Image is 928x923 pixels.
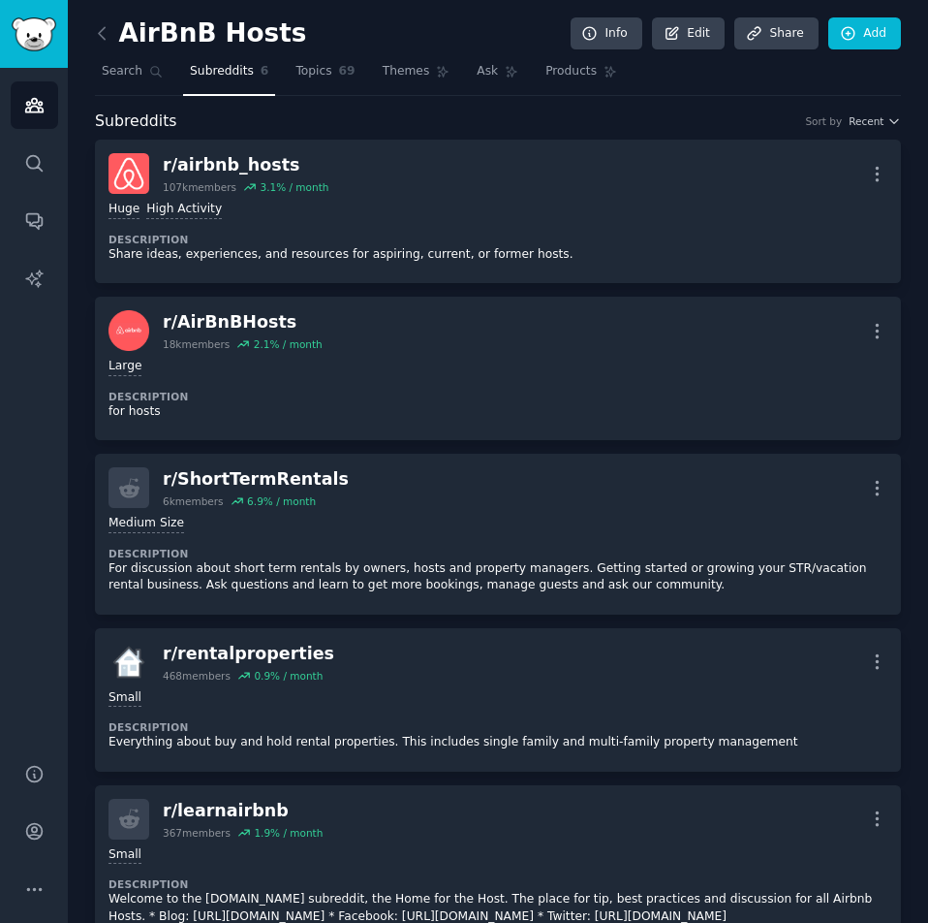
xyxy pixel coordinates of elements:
dt: Description [108,233,887,246]
a: airbnb_hostsr/airbnb_hosts107kmembers3.1% / monthHugeHigh ActivityDescriptionShare ideas, experie... [95,140,901,283]
span: Topics [295,63,331,80]
a: Add [828,17,901,50]
div: 2.1 % / month [254,337,323,351]
span: Products [545,63,597,80]
img: airbnb_hosts [108,153,149,194]
div: 367 members [163,826,231,840]
p: For discussion about short term rentals by owners, hosts and property managers. Getting started o... [108,560,887,594]
div: r/ airbnb_hosts [163,153,328,177]
p: Share ideas, experiences, and resources for aspiring, current, or former hosts. [108,246,887,264]
img: GummySearch logo [12,17,56,51]
div: Medium Size [108,515,184,533]
a: AirBnBHostsr/AirBnBHosts18kmembers2.1% / monthLargeDescriptionfor hosts [95,297,901,440]
div: r/ rentalproperties [163,642,334,666]
span: Ask [477,63,498,80]
a: Ask [470,56,525,96]
div: 18k members [163,337,230,351]
a: Search [95,56,170,96]
h2: AirBnB Hosts [95,18,306,49]
dt: Description [108,720,887,734]
div: Small [108,689,141,708]
span: 69 [339,63,356,80]
dt: Description [108,390,887,403]
div: 107k members [163,180,236,194]
a: Products [539,56,624,96]
span: Search [102,63,142,80]
button: Recent [849,114,901,128]
img: AirBnBHosts [108,310,149,351]
div: 3.1 % / month [260,180,328,194]
div: 0.9 % / month [254,669,323,683]
span: Recent [849,114,883,128]
p: Everything about buy and hold rental properties. This includes single family and multi-family pro... [108,734,887,751]
div: High Activity [146,201,222,219]
div: 6.9 % / month [247,494,316,508]
span: Themes [383,63,430,80]
div: Small [108,846,141,865]
a: Share [734,17,818,50]
p: for hosts [108,403,887,421]
span: Subreddits [95,110,177,134]
img: rentalproperties [108,642,149,683]
div: 468 members [163,669,231,683]
div: Sort by [805,114,842,128]
span: 6 [261,63,269,80]
div: r/ learnairbnb [163,799,323,823]
a: Topics69 [289,56,361,96]
a: Edit [652,17,725,50]
a: Subreddits6 [183,56,275,96]
dt: Description [108,877,887,891]
dt: Description [108,547,887,560]
div: Large [108,358,141,376]
div: r/ AirBnBHosts [163,310,323,334]
a: Themes [376,56,457,96]
span: Subreddits [190,63,254,80]
div: 1.9 % / month [254,826,323,840]
div: Huge [108,201,139,219]
a: r/ShortTermRentals6kmembers6.9% / monthMedium SizeDescriptionFor discussion about short term rent... [95,454,901,615]
a: rentalpropertiesr/rentalproperties468members0.9% / monthSmallDescriptionEverything about buy and ... [95,628,901,772]
div: r/ ShortTermRentals [163,467,349,492]
a: Info [571,17,642,50]
div: 6k members [163,494,224,508]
